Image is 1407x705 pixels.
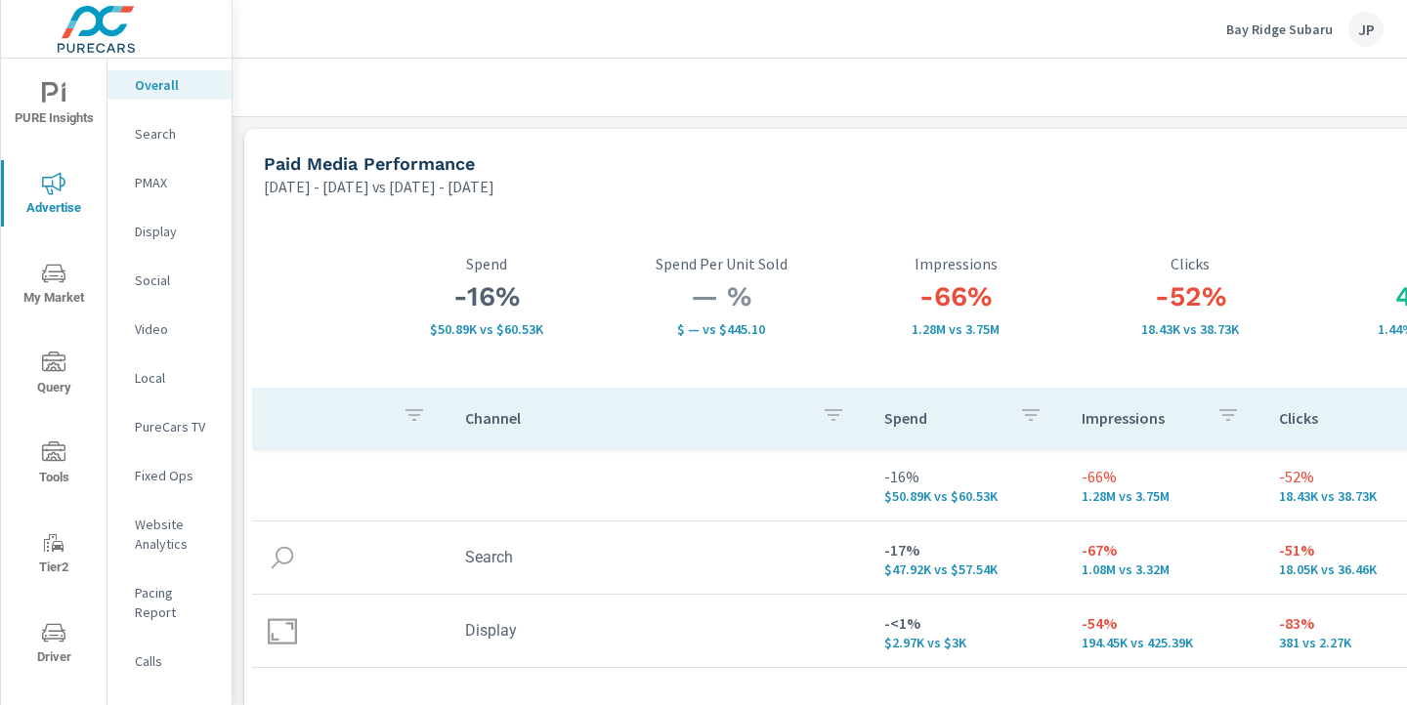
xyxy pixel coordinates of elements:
[838,280,1073,313] h3: -66%
[465,408,806,428] p: Channel
[135,124,216,144] p: Search
[1073,280,1307,313] h3: -52%
[135,466,216,485] p: Fixed Ops
[838,255,1073,272] p: Impressions
[135,515,216,554] p: Website Analytics
[449,605,869,655] td: Display
[268,543,297,572] img: icon-search.svg
[7,621,101,669] span: Driver
[1082,488,1248,504] p: 1,275,658 vs 3,748,230
[884,408,1003,428] p: Spend
[1073,255,1307,272] p: Clicks
[1082,408,1201,428] p: Impressions
[369,255,604,272] p: Spend
[107,363,232,393] div: Local
[107,578,232,627] div: Pacing Report
[369,321,604,337] p: $50,887 vs $60,534
[7,352,101,399] span: Query
[7,82,101,130] span: PURE Insights
[7,531,101,579] span: Tier2
[1226,21,1333,38] p: Bay Ridge Subaru
[1073,321,1307,337] p: 18,428 vs 38,727
[107,70,232,100] div: Overall
[135,368,216,388] p: Local
[107,412,232,441] div: PureCars TV
[135,173,216,192] p: PMAX
[107,217,232,246] div: Display
[135,583,216,622] p: Pacing Report
[369,280,604,313] h3: -16%
[264,175,494,198] p: [DATE] - [DATE] vs [DATE] - [DATE]
[135,75,216,95] p: Overall
[884,538,1050,561] p: -17%
[268,616,297,645] img: icon-display.svg
[1082,561,1248,577] p: 1,081,211 vs 3,322,836
[107,510,232,559] div: Website Analytics
[884,488,1050,504] p: $50,887 vs $60,534
[107,646,232,676] div: Calls
[264,153,475,174] h5: Paid Media Performance
[884,465,1050,488] p: -16%
[135,222,216,241] p: Display
[107,314,232,344] div: Video
[135,417,216,436] p: PureCars TV
[884,611,1050,635] p: -<1%
[1348,12,1384,47] div: JP
[449,532,869,582] td: Search
[1082,538,1248,561] p: -67%
[7,441,101,489] span: Tools
[107,168,232,197] div: PMAX
[604,255,838,272] p: Spend Per Unit Sold
[107,119,232,148] div: Search
[884,561,1050,577] p: $47,919 vs $57,538
[135,270,216,290] p: Social
[838,321,1073,337] p: 1,275,658 vs 3,748,230
[1082,465,1248,488] p: -66%
[1082,611,1248,635] p: -54%
[604,280,838,313] h3: — %
[1082,635,1248,650] p: 194,447 vs 425,394
[7,172,101,220] span: Advertise
[604,321,838,337] p: $ — vs $445.10
[107,266,232,295] div: Social
[135,651,216,671] p: Calls
[107,461,232,490] div: Fixed Ops
[1279,408,1398,428] p: Clicks
[884,635,1050,650] p: $2,968 vs $2,996
[7,262,101,310] span: My Market
[135,319,216,339] p: Video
